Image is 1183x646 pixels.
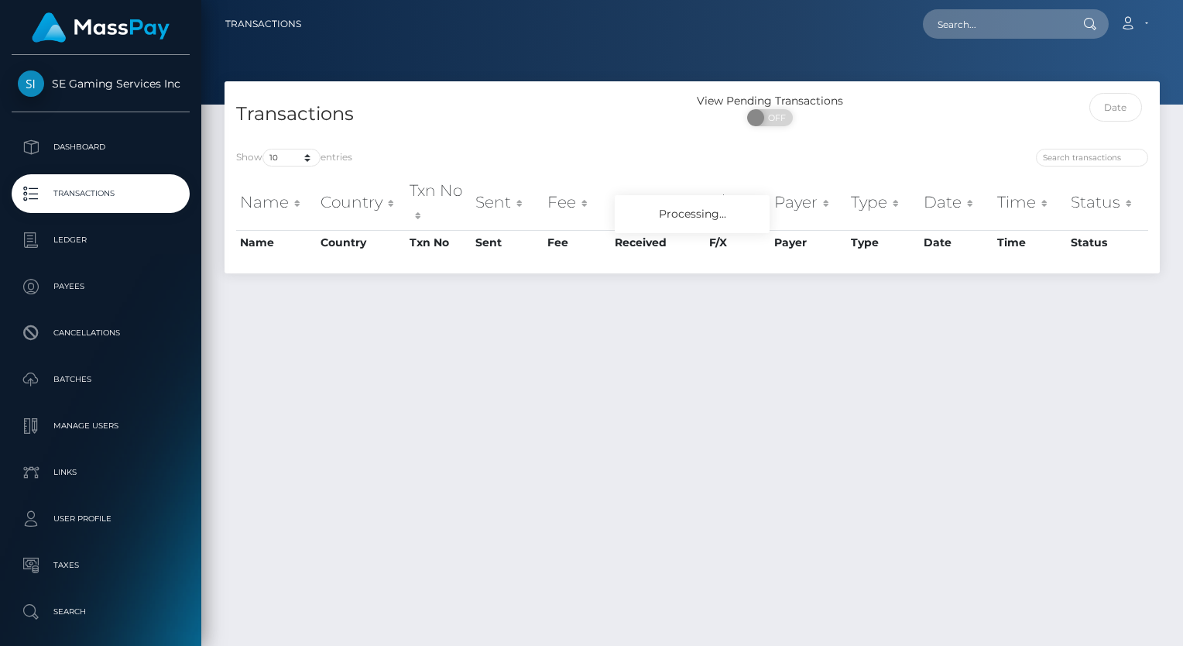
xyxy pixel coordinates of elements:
img: SE Gaming Services Inc [18,70,44,97]
p: Manage Users [18,414,183,438]
div: Processing... [615,195,770,233]
img: MassPay Logo [32,12,170,43]
th: Status [1067,175,1148,230]
a: Transactions [12,174,190,213]
div: View Pending Transactions [692,93,848,109]
th: Fee [543,230,611,255]
th: Status [1067,230,1148,255]
th: Payer [770,230,847,255]
th: Sent [471,230,543,255]
th: F/X [705,175,770,230]
a: Search [12,593,190,631]
p: Search [18,600,183,624]
input: Search transactions [1036,149,1148,167]
a: Batches [12,360,190,399]
p: Taxes [18,554,183,577]
a: Payees [12,267,190,306]
th: F/X [705,230,770,255]
input: Search... [923,9,1068,39]
input: Date filter [1089,93,1142,122]
th: Type [847,175,920,230]
a: Cancellations [12,314,190,352]
th: Fee [543,175,611,230]
a: Ledger [12,221,190,259]
a: Taxes [12,546,190,585]
th: Date [920,175,993,230]
p: Cancellations [18,321,183,345]
th: Time [993,230,1068,255]
a: User Profile [12,500,190,538]
span: OFF [756,109,794,126]
p: Dashboard [18,136,183,159]
th: Payer [770,175,847,230]
h4: Transactions [236,101,681,128]
th: Name [236,230,317,255]
th: Sent [471,175,543,230]
th: Received [611,230,705,255]
th: Name [236,175,317,230]
th: Txn No [406,230,471,255]
p: Links [18,461,183,484]
p: Transactions [18,182,183,205]
span: SE Gaming Services Inc [12,77,190,91]
th: Country [317,230,406,255]
a: Dashboard [12,128,190,167]
p: Payees [18,275,183,298]
th: Type [847,230,920,255]
p: Batches [18,368,183,391]
label: Show entries [236,149,352,167]
th: Country [317,175,406,230]
th: Received [611,175,705,230]
th: Time [993,175,1068,230]
a: Transactions [225,8,301,40]
p: User Profile [18,507,183,531]
th: Date [920,230,993,255]
p: Ledger [18,229,183,252]
select: Showentries [262,149,321,167]
a: Links [12,453,190,492]
th: Txn No [406,175,471,230]
a: Manage Users [12,407,190,445]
